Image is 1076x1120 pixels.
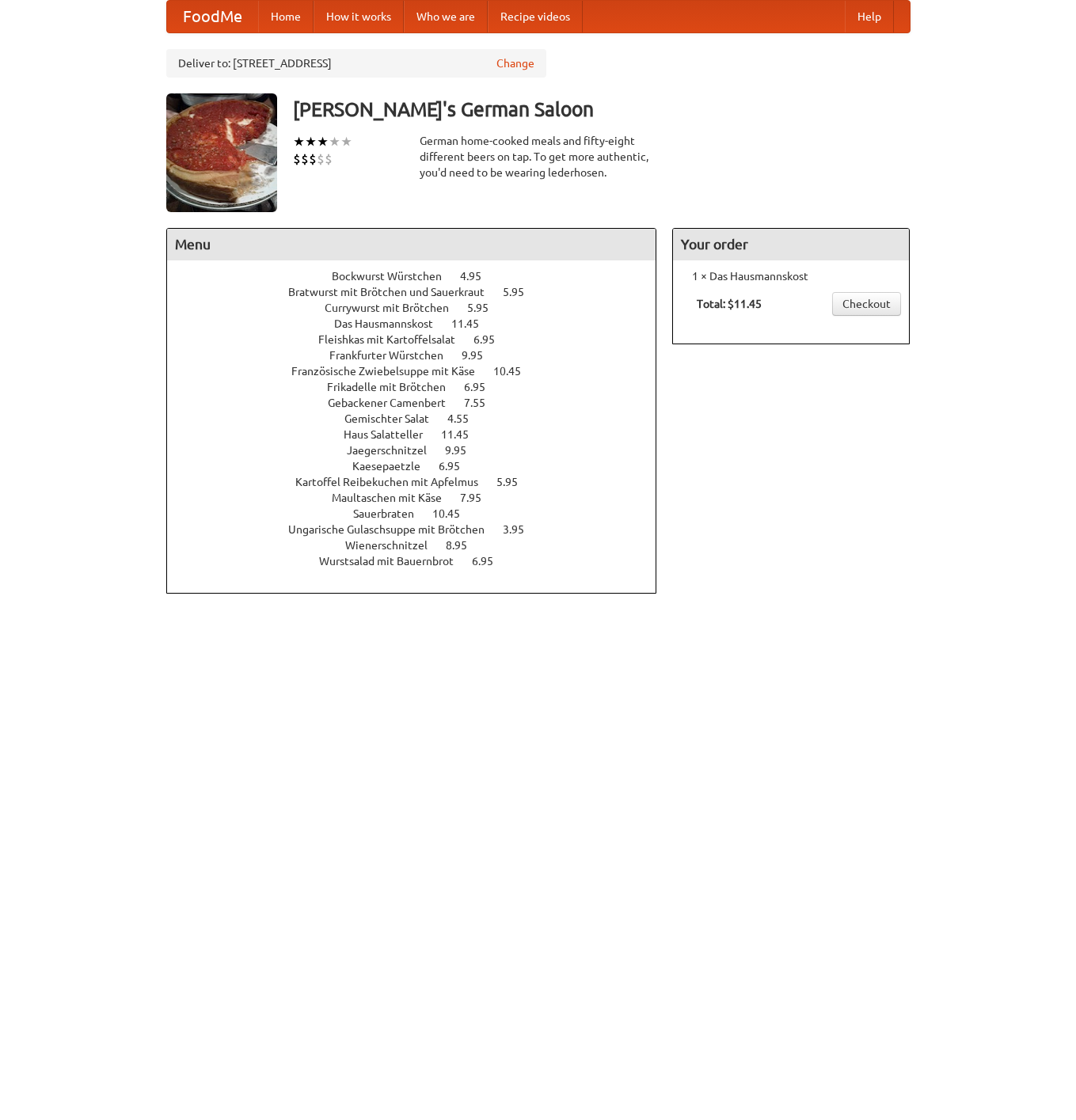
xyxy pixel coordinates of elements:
li: ★ [317,133,329,150]
a: Fleishkas mit Kartoffelsalat 6.95 [318,333,524,346]
span: Fleishkas mit Kartoffelsalat [318,333,471,346]
span: Sauerbraten [353,507,430,520]
a: Wienerschnitzel 8.95 [345,539,496,552]
a: Currywurst mit Brötchen 5.95 [325,302,518,314]
a: Checkout [832,292,901,316]
span: Frikadelle mit Brötchen [327,381,462,393]
span: Jaegerschnitzel [347,444,443,457]
span: 6.95 [473,333,511,346]
span: Französische Zwiebelsuppe mit Käse [291,365,491,378]
span: Haus Salatteller [344,428,439,441]
span: 11.45 [441,428,485,441]
a: Französische Zwiebelsuppe mit Käse 10.45 [291,365,550,378]
a: How it works [314,1,404,32]
span: 4.95 [460,270,497,283]
span: Gemischter Salat [344,412,445,425]
li: ★ [305,133,317,150]
span: Bratwurst mit Brötchen und Sauerkraut [288,286,500,298]
a: Who we are [404,1,488,32]
span: Kaesepaetzle [352,460,436,473]
span: 10.45 [432,507,476,520]
li: $ [293,150,301,168]
a: Jaegerschnitzel 9.95 [347,444,496,457]
li: ★ [340,133,352,150]
a: Frikadelle mit Brötchen 6.95 [327,381,515,393]
a: Ungarische Gulaschsuppe mit Brötchen 3.95 [288,523,553,536]
a: Haus Salatteller 11.45 [344,428,498,441]
span: 7.95 [460,492,497,504]
span: Bockwurst Würstchen [332,270,458,283]
span: 6.95 [439,460,476,473]
div: German home-cooked meals and fifty-eight different beers on tap. To get more authentic, you'd nee... [420,133,657,180]
span: Wurstsalad mit Bauernbrot [319,555,470,568]
h4: Your order [673,229,909,260]
span: 5.95 [496,476,534,488]
a: FoodMe [167,1,258,32]
a: Wurstsalad mit Bauernbrot 6.95 [319,555,523,568]
span: 6.95 [472,555,509,568]
a: Home [258,1,314,32]
li: $ [309,150,317,168]
span: 9.95 [462,349,499,362]
a: Help [845,1,894,32]
a: Kartoffel Reibekuchen mit Apfelmus 5.95 [295,476,547,488]
span: Gebackener Camenbert [328,397,462,409]
span: Kartoffel Reibekuchen mit Apfelmus [295,476,494,488]
a: Change [496,55,534,71]
a: Gebackener Camenbert 7.55 [328,397,515,409]
h3: [PERSON_NAME]'s German Saloon [293,93,911,125]
span: 4.55 [447,412,485,425]
span: Currywurst mit Brötchen [325,302,465,314]
a: Bockwurst Würstchen 4.95 [332,270,511,283]
span: Frankfurter Würstchen [329,349,459,362]
li: $ [325,150,333,168]
div: Deliver to: [STREET_ADDRESS] [166,49,546,78]
a: Frankfurter Würstchen 9.95 [329,349,512,362]
span: Wienerschnitzel [345,539,443,552]
span: 7.55 [464,397,501,409]
span: 6.95 [464,381,501,393]
span: 11.45 [451,317,495,330]
li: $ [301,150,309,168]
a: Das Hausmannskost 11.45 [334,317,508,330]
b: Total: $11.45 [697,298,762,310]
a: Sauerbraten 10.45 [353,507,489,520]
li: ★ [329,133,340,150]
span: 3.95 [503,523,540,536]
span: 5.95 [503,286,540,298]
a: Bratwurst mit Brötchen und Sauerkraut 5.95 [288,286,553,298]
li: 1 × Das Hausmannskost [681,268,901,284]
span: 8.95 [446,539,483,552]
li: ★ [293,133,305,150]
a: Maultaschen mit Käse 7.95 [332,492,511,504]
span: Ungarische Gulaschsuppe mit Brötchen [288,523,500,536]
h4: Menu [167,229,656,260]
a: Kaesepaetzle 6.95 [352,460,489,473]
span: 9.95 [445,444,482,457]
span: 10.45 [493,365,537,378]
span: 5.95 [467,302,504,314]
span: Maultaschen mit Käse [332,492,458,504]
span: Das Hausmannskost [334,317,449,330]
li: $ [317,150,325,168]
a: Recipe videos [488,1,583,32]
a: Gemischter Salat 4.55 [344,412,498,425]
img: angular.jpg [166,93,277,212]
